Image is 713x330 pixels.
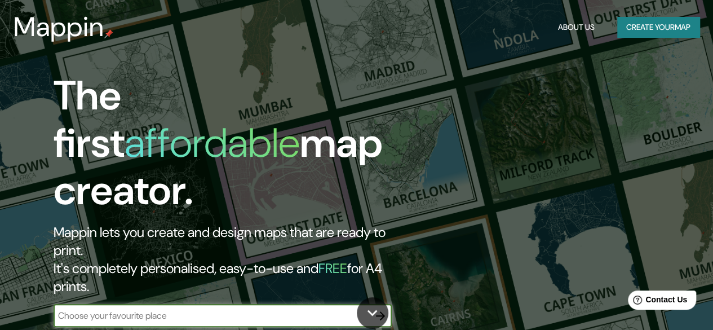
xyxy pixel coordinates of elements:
img: mappin-pin [104,29,113,38]
button: About Us [553,17,599,38]
button: Create yourmap [617,17,699,38]
h5: FREE [318,259,347,277]
iframe: Help widget launcher [613,286,701,318]
h3: Mappin [14,11,104,43]
input: Choose your favourite place [54,309,369,322]
h1: affordable [125,117,300,169]
h1: The first map creator. [54,72,410,223]
h2: Mappin lets you create and design maps that are ready to print. It's completely personalised, eas... [54,223,410,296]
